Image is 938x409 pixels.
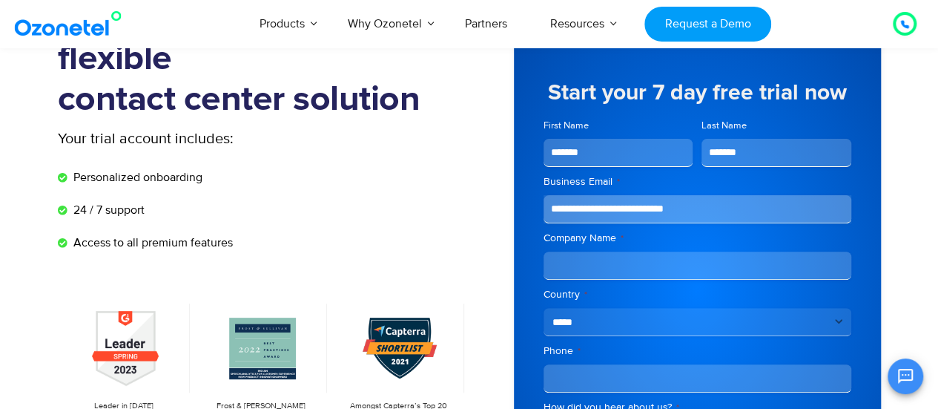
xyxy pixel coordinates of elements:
[544,287,851,302] label: Country
[644,7,771,42] a: Request a Demo
[544,174,851,189] label: Business Email
[58,128,358,150] p: Your trial account includes:
[70,168,202,186] span: Personalized onboarding
[888,359,923,394] button: Open chat
[701,119,851,133] label: Last Name
[70,201,145,219] span: 24 / 7 support
[544,231,851,246] label: Company Name
[544,82,851,104] h5: Start your 7 day free trial now
[70,234,233,252] span: Access to all premium features
[544,344,851,359] label: Phone
[544,119,693,133] label: First Name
